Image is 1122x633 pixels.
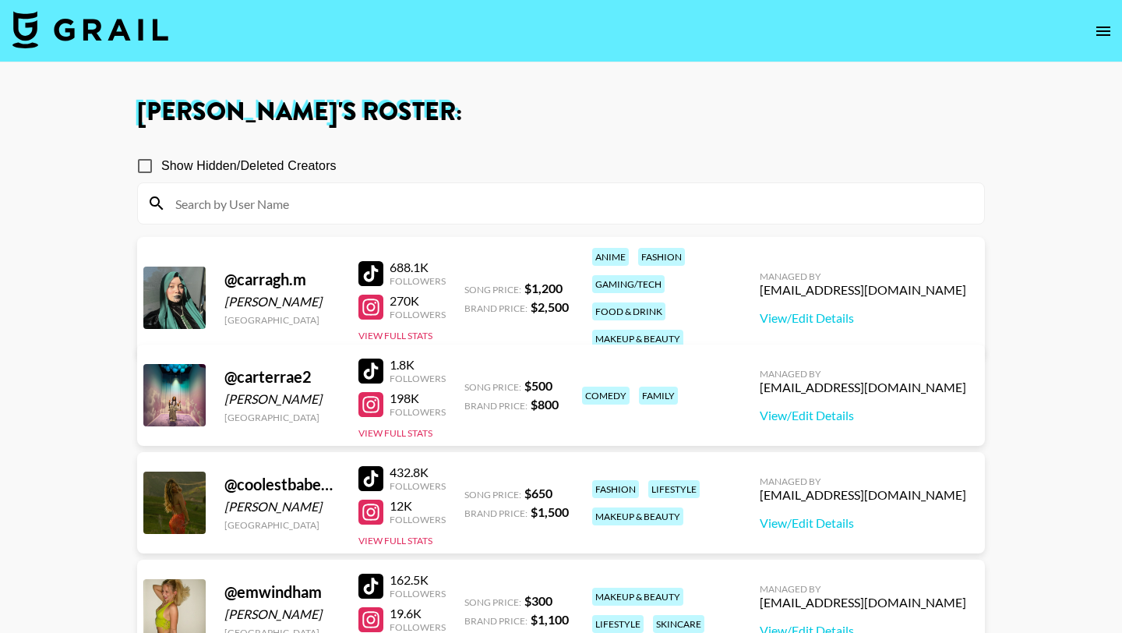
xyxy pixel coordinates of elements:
button: View Full Stats [358,427,432,439]
div: @ coolestbabeoutthere [224,475,340,494]
div: [GEOGRAPHIC_DATA] [224,412,340,423]
span: Song Price: [464,596,521,608]
strong: $ 800 [531,397,559,412]
div: 162.5K [390,572,446,588]
span: Brand Price: [464,400,527,412]
div: makeup & beauty [592,507,683,525]
span: Song Price: [464,489,521,500]
a: View/Edit Details [760,408,966,423]
strong: $ 2,500 [531,299,569,314]
div: skincare [653,615,704,633]
div: Managed By [760,476,966,487]
button: open drawer [1088,16,1119,47]
div: [EMAIL_ADDRESS][DOMAIN_NAME] [760,282,966,298]
div: [PERSON_NAME] [224,391,340,407]
span: Show Hidden/Deleted Creators [161,157,337,175]
div: comedy [582,387,630,405]
div: family [639,387,678,405]
div: anime [592,248,629,266]
div: [EMAIL_ADDRESS][DOMAIN_NAME] [760,380,966,395]
img: Grail Talent [12,11,168,48]
div: [PERSON_NAME] [224,294,340,309]
div: [EMAIL_ADDRESS][DOMAIN_NAME] [760,487,966,503]
strong: $ 1,100 [531,612,569,627]
strong: $ 650 [524,486,552,500]
h1: [PERSON_NAME] 's Roster: [137,100,985,125]
div: Managed By [760,368,966,380]
strong: $ 500 [524,378,552,393]
div: @ emwindham [224,582,340,602]
div: 688.1K [390,260,446,275]
div: 1.8K [390,357,446,373]
div: lifestyle [592,615,644,633]
div: @ carragh.m [224,270,340,289]
div: Managed By [760,271,966,282]
div: 19.6K [390,606,446,621]
strong: $ 300 [524,593,552,608]
div: Followers [390,309,446,320]
span: Brand Price: [464,615,527,627]
div: 270K [390,293,446,309]
div: fashion [638,248,685,266]
div: 198K [390,391,446,406]
div: Managed By [760,583,966,595]
div: Followers [390,406,446,418]
span: Song Price: [464,284,521,295]
div: Followers [390,514,446,525]
div: makeup & beauty [592,588,683,606]
div: [PERSON_NAME] [224,606,340,622]
div: @ carterrae2 [224,367,340,387]
div: lifestyle [648,480,700,498]
div: Followers [390,621,446,633]
div: Followers [390,275,446,287]
div: 12K [390,498,446,514]
button: View Full Stats [358,535,432,546]
span: Brand Price: [464,302,527,314]
div: fashion [592,480,639,498]
strong: $ 1,500 [531,504,569,519]
span: Brand Price: [464,507,527,519]
div: [PERSON_NAME] [224,499,340,515]
div: [GEOGRAPHIC_DATA] [224,314,340,326]
a: View/Edit Details [760,310,966,326]
div: [GEOGRAPHIC_DATA] [224,519,340,531]
div: makeup & beauty [592,330,683,348]
div: Followers [390,373,446,384]
strong: $ 1,200 [524,281,563,295]
a: View/Edit Details [760,515,966,531]
div: Followers [390,480,446,492]
div: Followers [390,588,446,599]
button: View Full Stats [358,330,432,341]
div: 432.8K [390,465,446,480]
span: Song Price: [464,381,521,393]
div: food & drink [592,302,665,320]
input: Search by User Name [166,191,975,216]
div: [EMAIL_ADDRESS][DOMAIN_NAME] [760,595,966,610]
div: gaming/tech [592,275,665,293]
